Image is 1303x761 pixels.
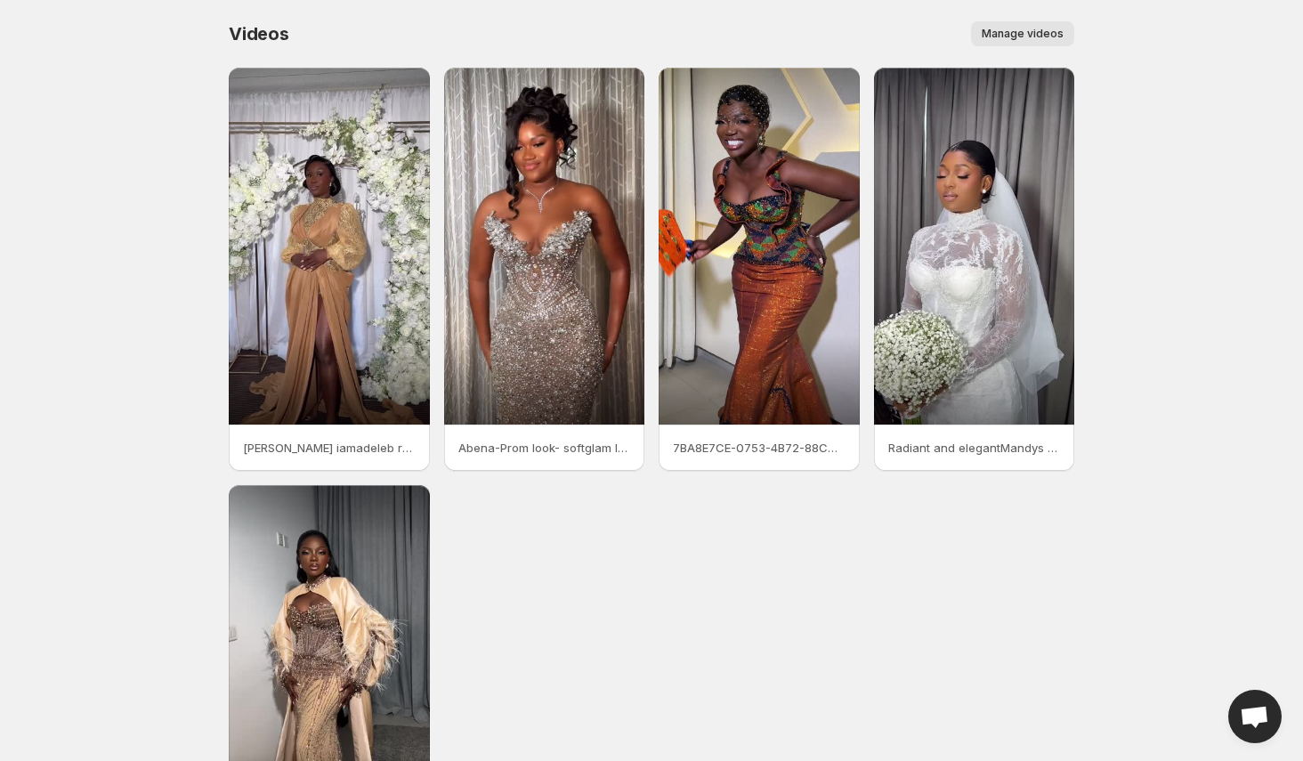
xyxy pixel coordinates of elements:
[971,21,1074,46] button: Manage videos
[888,439,1061,457] p: Radiant and elegantMandys bridal glow is pure perfection Bridal makeup minas_makeupartist
[229,23,289,45] span: Videos
[243,439,416,457] p: [PERSON_NAME] iamadeleb radiating [PERSON_NAME] and elegance Black is beautiful melaninque
[982,27,1064,41] span: Manage videos
[1228,690,1282,743] div: Open chat
[673,439,846,457] p: 7BA8E7CE-0753-4B72-88CC-B826CD180268
[458,439,631,457] p: Abena-Prom look- softglam Its everything for me Makeup nadsglam Hairstylist adem_only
